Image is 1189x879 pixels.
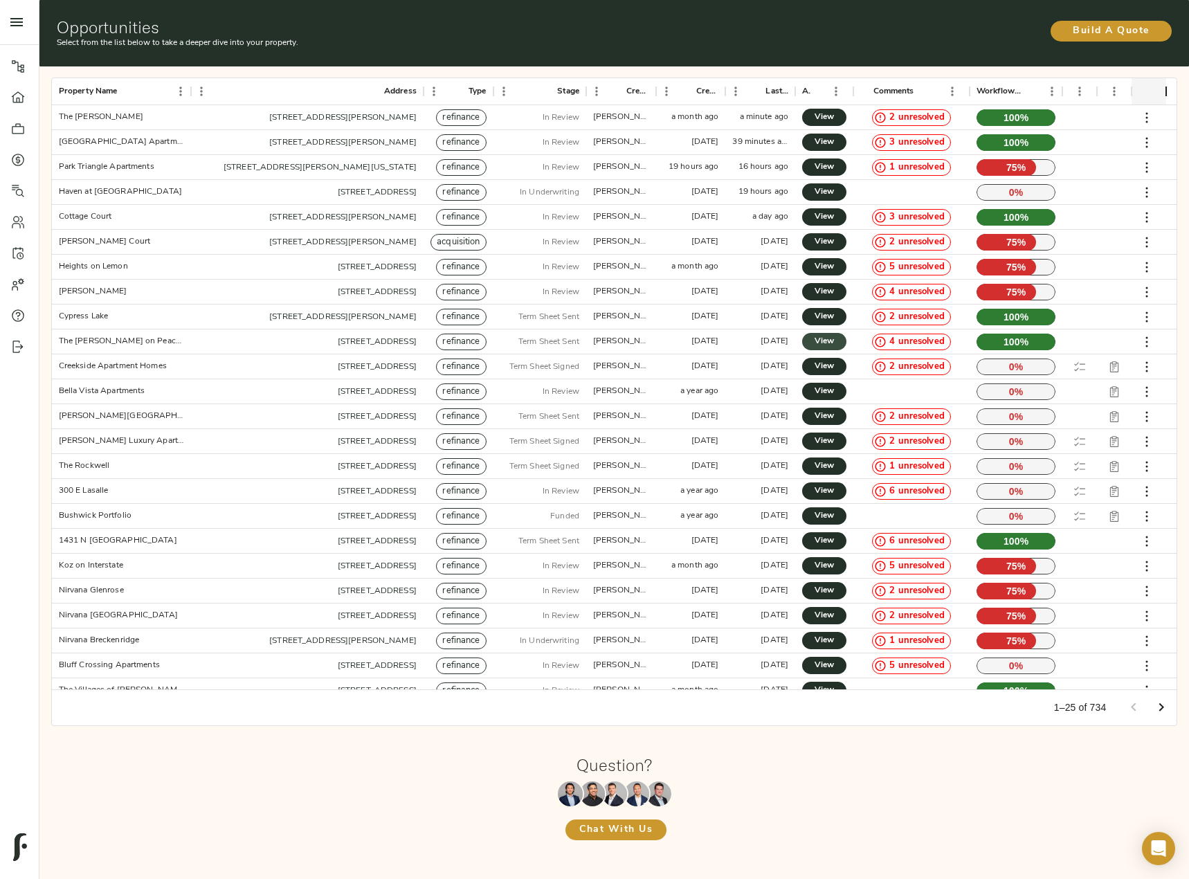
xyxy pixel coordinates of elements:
[816,334,833,349] span: View
[656,78,726,105] div: Created
[59,336,184,347] div: The Byron on Peachtree
[977,359,1055,375] p: 0
[691,211,719,223] div: 2 months ago
[593,111,649,123] div: justin@fulcrumlendingcorp.com
[977,433,1055,450] p: 0
[802,283,846,300] a: View
[338,587,417,595] a: [STREET_ADDRESS]
[977,159,1055,176] p: 75
[884,610,950,623] span: 2 unresolved
[593,485,649,497] div: zach@fulcrumlendingcorp.com
[59,410,184,422] div: Stanton Pointe Apartments
[593,211,649,223] div: zach@fulcrumlendingcorp.com
[872,583,951,599] div: 2 unresolved
[593,261,649,273] div: zach@fulcrumlendingcorp.com
[884,286,950,299] span: 4 unresolved
[543,211,579,224] p: In Review
[761,311,788,323] div: 2 days ago
[977,408,1055,425] p: 0
[269,313,417,321] a: [STREET_ADDRESS][PERSON_NAME]
[914,82,934,101] button: Sort
[884,111,950,125] span: 2 unresolved
[338,562,417,570] a: [STREET_ADDRESS]
[732,136,788,148] div: 39 minutes ago
[691,286,719,298] div: 3 days ago
[191,78,424,105] div: Address
[518,311,579,323] p: Term Sheet Sent
[59,485,109,497] div: 300 E Lasalle
[1017,161,1026,174] span: %
[802,308,846,325] a: View
[680,485,718,497] div: a year ago
[59,286,127,298] div: Lumia
[520,186,579,199] p: In Underwriting
[543,286,579,298] p: In Review
[884,560,950,573] span: 5 unresolved
[509,435,579,448] p: Term Sheet Signed
[977,383,1055,400] p: 0
[558,781,583,806] img: Maxwell Wu
[691,410,719,422] div: 8 months ago
[884,311,950,324] span: 2 unresolved
[761,336,788,347] div: 2 days ago
[59,161,154,173] div: Park Triangle Apartments
[269,213,417,221] a: [STREET_ADDRESS][PERSON_NAME]
[725,78,795,105] div: Last Updated
[816,434,833,448] span: View
[437,311,485,324] span: refinance
[57,37,800,49] p: Select from the list below to take a deeper dive into your property.
[802,632,846,649] a: View
[884,410,950,424] span: 2 unresolved
[738,186,789,198] div: 19 hours ago
[518,336,579,348] p: Term Sheet Sent
[802,258,846,275] a: View
[816,608,833,623] span: View
[795,78,853,105] div: Actions
[691,136,719,148] div: 7 days ago
[269,114,417,122] a: [STREET_ADDRESS][PERSON_NAME]
[802,158,846,176] a: View
[384,78,417,105] div: Address
[338,413,417,421] a: [STREET_ADDRESS]
[59,211,112,223] div: Cottage Court
[671,111,718,123] div: a month ago
[872,284,951,300] div: 4 unresolved
[884,435,950,448] span: 2 unresolved
[59,261,128,273] div: Heights on Lemon
[816,683,833,698] span: View
[543,261,579,273] p: In Review
[338,687,417,695] a: [STREET_ADDRESS]
[872,433,951,450] div: 2 unresolved
[579,822,653,839] span: Chat With Us
[802,183,846,201] a: View
[543,236,579,248] p: In Review
[437,386,485,399] span: refinance
[853,78,970,105] div: Comments
[59,460,110,472] div: The Rockwell
[1015,385,1024,399] span: %
[816,583,833,598] span: View
[59,386,145,397] div: Bella Vista Apartments
[437,161,485,174] span: refinance
[802,333,846,350] a: View
[802,109,846,126] a: View
[802,532,846,550] a: View
[59,136,184,148] div: Grand Monarch Apartments
[761,386,788,397] div: 2 days ago
[680,386,718,397] div: a year ago
[816,185,833,199] span: View
[977,334,1055,350] p: 100
[437,136,485,149] span: refinance
[437,410,485,424] span: refinance
[691,361,719,372] div: 8 months ago
[884,136,950,149] span: 3 unresolved
[816,260,833,274] span: View
[816,284,833,299] span: View
[816,160,833,174] span: View
[1042,81,1062,102] button: Menu
[1020,335,1029,349] span: %
[802,657,846,674] a: View
[1142,832,1175,865] div: Open Intercom Messenger
[669,161,719,173] div: 19 hours ago
[543,111,579,124] p: In Review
